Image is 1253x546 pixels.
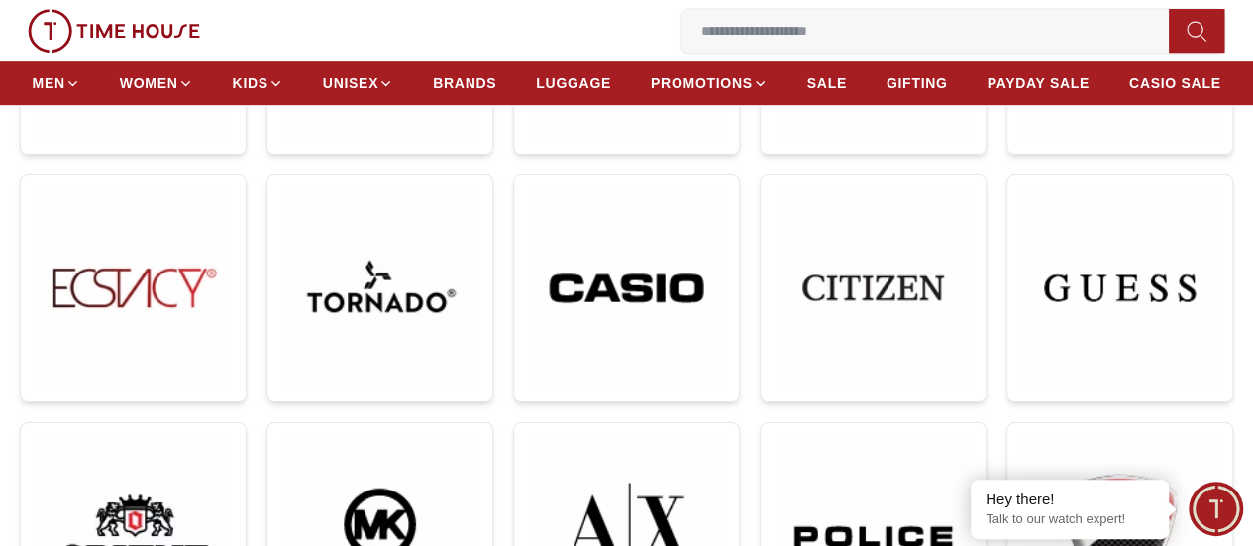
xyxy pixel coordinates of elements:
[1189,482,1243,536] div: Chat Widget
[986,490,1154,509] div: Hey there!
[651,65,768,101] a: PROMOTIONS
[120,65,193,101] a: WOMEN
[807,73,847,93] span: SALE
[433,73,496,93] span: BRANDS
[233,65,283,101] a: KIDS
[987,73,1089,93] span: PAYDAY SALE
[1023,191,1216,385] img: ...
[536,65,611,101] a: LUGGAGE
[1129,65,1221,101] a: CASIO SALE
[651,73,753,93] span: PROMOTIONS
[887,73,948,93] span: GIFTING
[987,65,1089,101] a: PAYDAY SALE
[986,511,1154,528] p: Talk to our watch expert!
[1129,73,1221,93] span: CASIO SALE
[323,73,378,93] span: UNISEX
[33,73,65,93] span: MEN
[536,73,611,93] span: LUGGAGE
[120,73,178,93] span: WOMEN
[807,65,847,101] a: SALE
[28,9,200,53] img: ...
[433,65,496,101] a: BRANDS
[323,65,393,101] a: UNISEX
[887,65,948,101] a: GIFTING
[777,191,970,384] img: ...
[33,65,80,101] a: MEN
[530,191,723,385] img: ...
[37,191,230,384] img: ...
[283,191,476,384] img: ...
[233,73,268,93] span: KIDS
